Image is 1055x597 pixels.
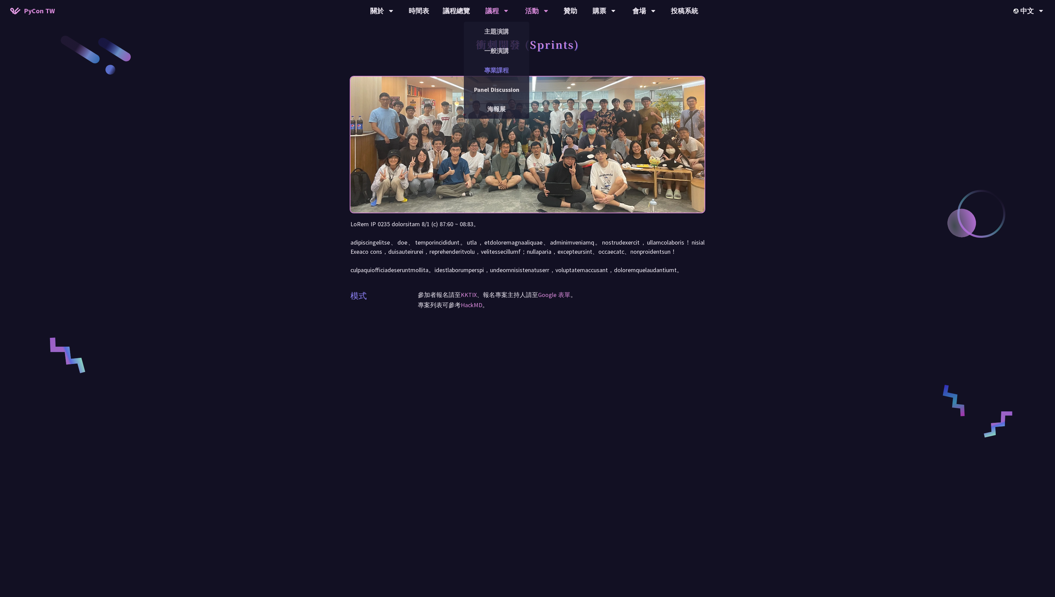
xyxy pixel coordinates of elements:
[461,301,482,309] a: HackMD
[538,291,570,299] a: Google 表單
[464,43,529,59] a: 一般演講
[461,291,477,299] a: KKTIX
[464,101,529,117] a: 海報展
[350,58,705,231] img: Photo of PyCon Taiwan Sprints
[418,290,705,300] p: 參加者報名請至 、報名專案主持人請至 。
[418,300,705,310] p: 專案列表可參考 。
[350,290,367,302] p: 模式
[464,82,529,98] a: Panel Discussion
[464,23,529,39] a: 主題演講
[24,6,55,16] span: PyCon TW
[350,219,705,275] p: LoRem IP 0235 dolorsitam 8/1 (c) 87:60 ~ 08:83。 adipiscingelitse、doe、temporincididunt。utla，etdolo...
[3,2,62,19] a: PyCon TW
[464,62,529,78] a: 專業課程
[1013,9,1020,14] img: Locale Icon
[10,7,20,14] img: Home icon of PyCon TW 2025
